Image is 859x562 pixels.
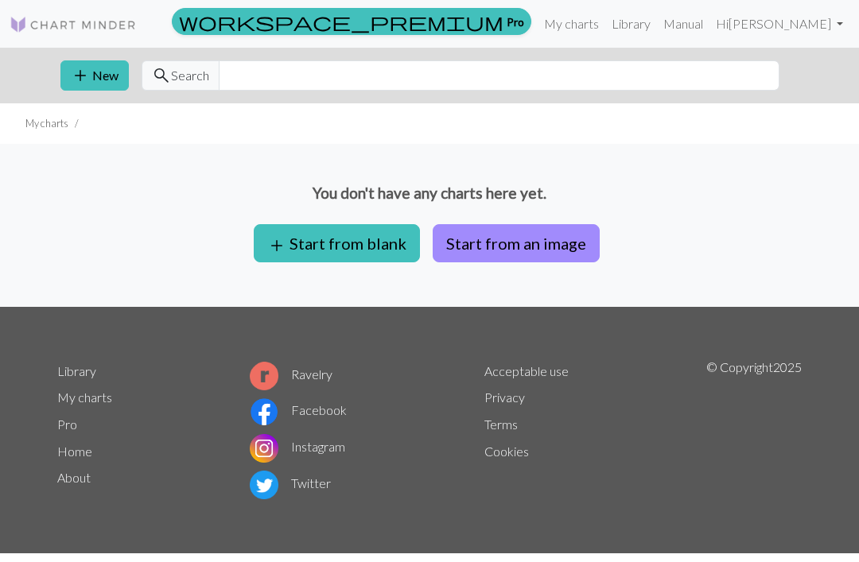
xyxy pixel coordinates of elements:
[179,10,503,33] span: workspace_premium
[254,224,420,262] button: Start from blank
[484,444,529,459] a: Cookies
[484,417,518,432] a: Terms
[10,15,137,34] img: Logo
[57,444,92,459] a: Home
[25,116,68,131] li: My charts
[657,8,709,40] a: Manual
[152,64,171,87] span: search
[484,390,525,405] a: Privacy
[57,470,91,485] a: About
[267,234,286,257] span: add
[250,439,345,454] a: Instagram
[171,66,209,85] span: Search
[250,362,278,390] img: Ravelry logo
[250,397,278,426] img: Facebook logo
[484,363,569,378] a: Acceptable use
[57,390,112,405] a: My charts
[250,402,347,417] a: Facebook
[605,8,657,40] a: Library
[709,8,849,40] a: Hi[PERSON_NAME]
[172,8,531,35] a: Pro
[57,417,77,432] a: Pro
[71,64,90,87] span: add
[433,224,600,262] button: Start from an image
[250,434,278,463] img: Instagram logo
[706,358,802,502] p: © Copyright 2025
[250,366,332,382] a: Ravelry
[426,234,606,249] a: Start from an image
[250,475,331,490] a: Twitter
[538,8,605,40] a: My charts
[57,363,96,378] a: Library
[250,471,278,499] img: Twitter logo
[60,60,129,91] button: New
